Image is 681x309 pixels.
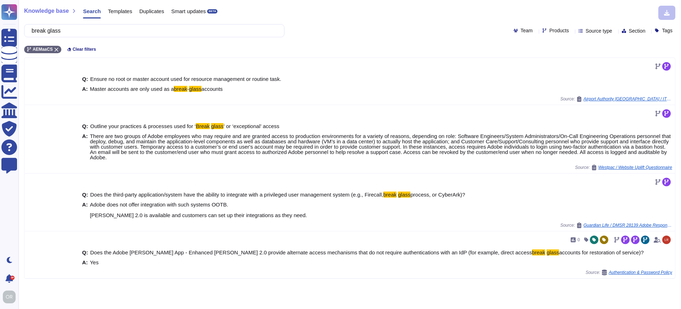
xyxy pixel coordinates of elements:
span: - [187,86,189,92]
span: Source: [575,165,672,170]
span: Westpac / Website Uplift Questionnaire [598,165,672,170]
mark: glass [547,249,559,255]
span: Duplicates [139,9,164,14]
mark: break [174,86,187,92]
span: Team [521,28,533,33]
span: Outline your practices & processes used for ‘ [90,123,196,129]
span: Does the Adobe [PERSON_NAME] App - Enhanced [PERSON_NAME] 2.0 provide alternate access mechanisms... [90,249,532,255]
b: Q: [82,123,88,129]
span: Smart updates [171,9,206,14]
span: Templates [108,9,132,14]
span: Source: [560,222,672,228]
span: process, or CyberArk)? [410,192,465,198]
span: Clear filters [73,47,96,51]
span: Authentication & Password Policy [609,270,672,275]
div: 9+ [10,276,15,280]
b: Q: [82,192,88,197]
input: Search a question or template... [28,24,277,37]
span: Source type [586,28,612,33]
span: Source: [560,96,672,102]
b: A: [82,133,88,160]
span: Source: [586,270,672,275]
b: A: [82,202,88,218]
span: 0 [577,238,580,242]
span: Master accounts are only used as a [90,86,174,92]
b: Q: [82,250,88,255]
span: There are two groups of Adobe employees who may require and are granted access to production envi... [90,133,671,160]
span: accounts for restoration of service)? [559,249,643,255]
span: accounts [201,86,223,92]
span: Section [629,28,646,33]
div: BETA [207,9,217,13]
b: Q: [82,76,88,82]
img: user [662,236,671,244]
span: Search [83,9,101,14]
span: Adobe does not offer integration with such systems OOTB. [PERSON_NAME] 2.0 is available and custo... [90,202,307,218]
span: AEMaaCS [33,47,53,51]
span: Tags [662,28,672,33]
b: A: [82,260,88,265]
span: Airport Authority [GEOGRAPHIC_DATA] / ITP134 Cloud Security Guideline AWS and Azure [583,97,672,101]
span: Guardian Life / DMSR 28139 Adobe Response Form SH [583,223,672,227]
span: Products [549,28,569,33]
mark: glass [398,192,410,198]
span: Ensure no root or master account used for resource management or routine task. [90,76,281,82]
span: Does the third-party application/system have the ability to integrate with a privileged user mana... [90,192,383,198]
b: A: [82,86,88,92]
span: Yes [90,259,98,265]
mark: Break [196,123,210,129]
span: ’ or ‘exceptional’ access [223,123,279,129]
mark: glass [189,86,201,92]
mark: break [532,249,546,255]
mark: break [383,192,397,198]
span: Knowledge base [24,8,69,14]
img: user [3,291,16,303]
button: user [1,289,21,305]
mark: glass [211,123,223,129]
